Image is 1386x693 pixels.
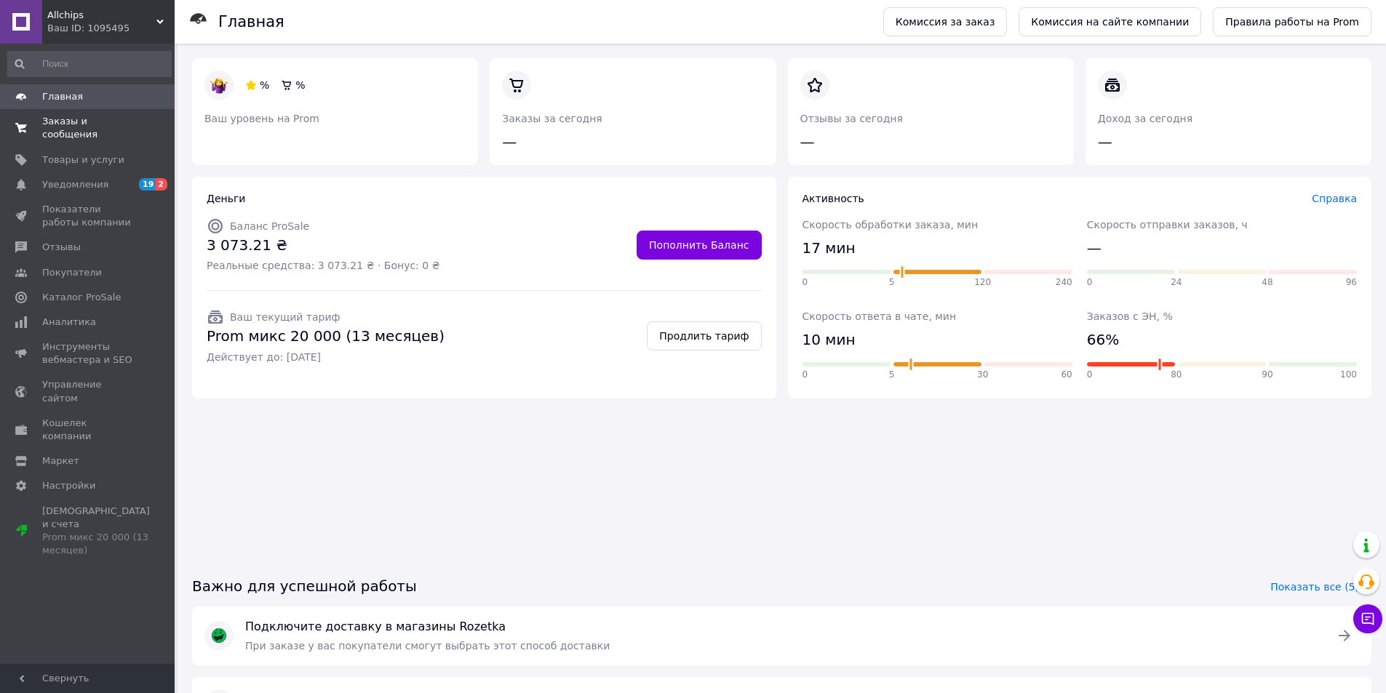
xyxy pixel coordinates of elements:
span: 96 [1346,276,1357,289]
a: Комиссия на сайте компании [1019,7,1201,36]
span: 100 [1340,369,1357,381]
span: — [1087,238,1102,259]
span: 240 [1056,276,1072,289]
span: 0 [802,369,808,381]
span: 60 [1061,369,1072,381]
a: Пополнить Баланс [637,231,761,260]
span: 24 [1171,276,1182,289]
span: Заказы и сообщения [42,115,135,141]
span: 48 [1262,276,1273,289]
a: Комиссия за заказ [883,7,1008,36]
a: Продлить тариф [647,321,761,350]
span: Отзывы [42,241,81,254]
span: Реальные средства: 3 073.21 ₴ · Бонус: 0 ₴ [207,258,439,273]
span: 0 [1087,276,1093,289]
div: Ваш ID: 1095495 [47,22,175,35]
span: 5 [889,276,895,289]
span: 3 073.21 ₴ [207,235,439,256]
span: Allchips [47,9,156,22]
span: 19 [139,178,156,191]
span: 0 [1087,369,1093,381]
span: Маркет [42,454,79,468]
span: Покупатели [42,266,102,279]
span: 17 мин [802,238,856,259]
span: Товары и услуги [42,153,124,167]
span: Ваш текущий тариф [230,311,340,323]
span: Кошелек компании [42,417,135,443]
span: Каталог ProSale [42,291,121,304]
span: 5 [889,369,895,381]
span: Активность [802,193,864,204]
span: Управление сайтом [42,378,135,404]
a: Справка [1312,193,1357,204]
span: Инструменты вебмастера и SEO [42,340,135,366]
span: 66% [1087,329,1119,350]
span: Скорость ответа в чате, мин [802,311,957,322]
span: Уведомления [42,178,108,191]
span: % [295,79,305,91]
span: Показатели работы компании [42,203,135,229]
span: Prom микс 20 000 (13 месяцев) [207,326,445,347]
span: Настройки [42,479,95,492]
span: 120 [974,276,991,289]
input: Поиск [7,51,172,77]
span: Подключите доставку в магазины Rozetka [245,619,1318,636]
span: Баланс ProSale [230,220,309,232]
span: При заказе у вас покупатели смогут выбрать этот способ доставки [245,640,610,652]
span: Показать все (5) [1270,580,1359,594]
span: Действует до: [DATE] [207,350,445,364]
h1: Главная [218,13,284,31]
span: Главная [42,90,83,103]
span: Скорость обработки заказа, мин [802,219,979,231]
span: 30 [977,369,988,381]
span: [DEMOGRAPHIC_DATA] и счета [42,505,150,558]
span: Важно для успешной работы [192,576,417,597]
span: Деньги [207,193,245,204]
button: Чат с покупателем [1353,604,1382,633]
span: 2 [156,178,167,191]
a: Правила работы на Prom [1213,7,1371,36]
span: Скорость отправки заказов, ч [1087,219,1248,231]
span: 80 [1171,369,1182,381]
span: 0 [802,276,808,289]
span: 90 [1262,369,1273,381]
span: Заказов с ЭН, % [1087,311,1173,322]
a: Подключите доставку в магазины RozetkaПри заказе у вас покупатели смогут выбрать этот способ дост... [192,606,1371,665]
span: 10 мин [802,329,856,350]
div: Prom микс 20 000 (13 месяцев) [42,531,150,557]
span: Аналитика [42,316,96,329]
